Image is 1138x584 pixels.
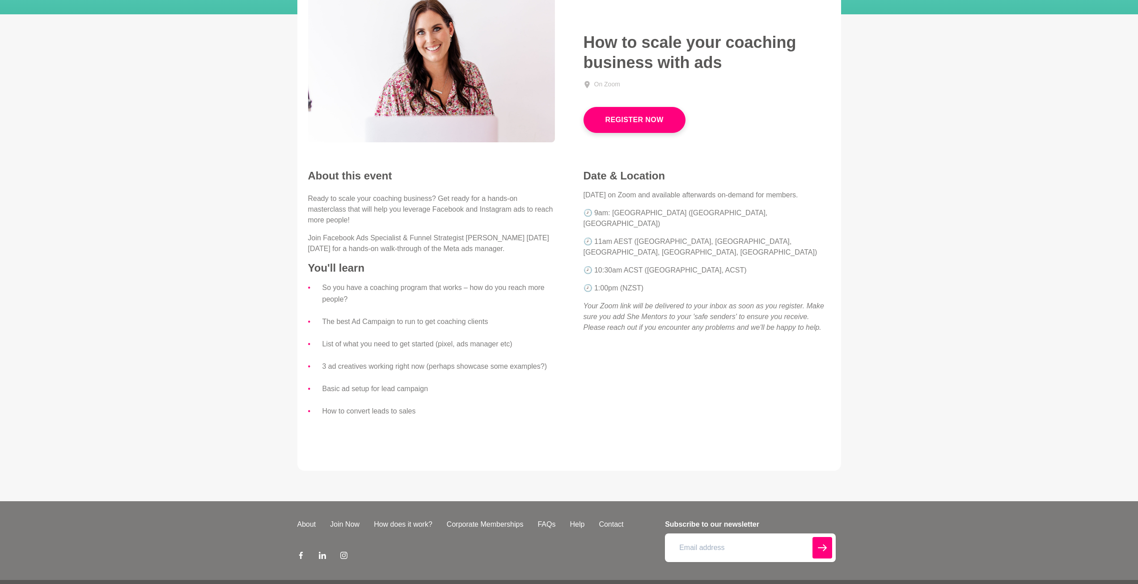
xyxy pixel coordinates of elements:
[440,519,531,530] a: Corporate Memberships
[584,208,830,229] p: 🕗 9am: [GEOGRAPHIC_DATA] ([GEOGRAPHIC_DATA], [GEOGRAPHIC_DATA])
[308,193,555,226] p: Ready to scale your coaching business? Get ready for a hands-on masterclass that will help you le...
[584,236,830,258] p: 🕗 11am AEST ([GEOGRAPHIC_DATA], [GEOGRAPHIC_DATA], [GEOGRAPHIC_DATA], [GEOGRAPHIC_DATA], [GEOGRAP...
[584,32,830,72] h1: How to scale your coaching business with ads
[563,519,592,530] a: Help
[308,261,555,275] h4: You'll learn
[665,519,835,530] h4: Subscribe to our newsletter
[322,316,555,328] li: The best Ad Campaign to run to get coaching clients
[322,405,555,417] li: How to convert leads to sales
[584,107,685,133] button: Register Now
[308,233,555,254] p: Join Facebook Ads Specialist & Funnel Strategist [PERSON_NAME] [DATE][DATE] for a hands-on walk-t...
[584,190,830,200] p: [DATE] on Zoom and available afterwards on-demand for members.
[340,551,347,562] a: Instagram
[367,519,440,530] a: How does it work?
[319,551,326,562] a: LinkedIn
[308,169,555,183] h2: About this event
[592,519,630,530] a: Contact
[530,519,563,530] a: FAQs
[322,338,555,350] li: List of what you need to get started (pixel, ads manager etc)
[322,361,555,372] li: 3 ad creatives working right now (perhaps showcase some examples?)
[665,533,835,562] input: Email address
[584,265,830,276] p: 🕗 10:30am ACST ([GEOGRAPHIC_DATA], ACST)
[322,383,555,395] li: Basic ad setup for lead campaign
[584,302,824,331] em: Your Zoom link will be delivered to your inbox as soon as you register. Make sure you add She Men...
[323,519,367,530] a: Join Now
[322,282,555,305] li: So you have a coaching program that works – how do you reach more people?
[290,519,323,530] a: About
[594,80,620,89] div: On Zoom
[584,283,830,294] p: 🕗 1:00pm (NZST)
[297,551,305,562] a: Facebook
[584,169,830,183] h4: Date & Location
